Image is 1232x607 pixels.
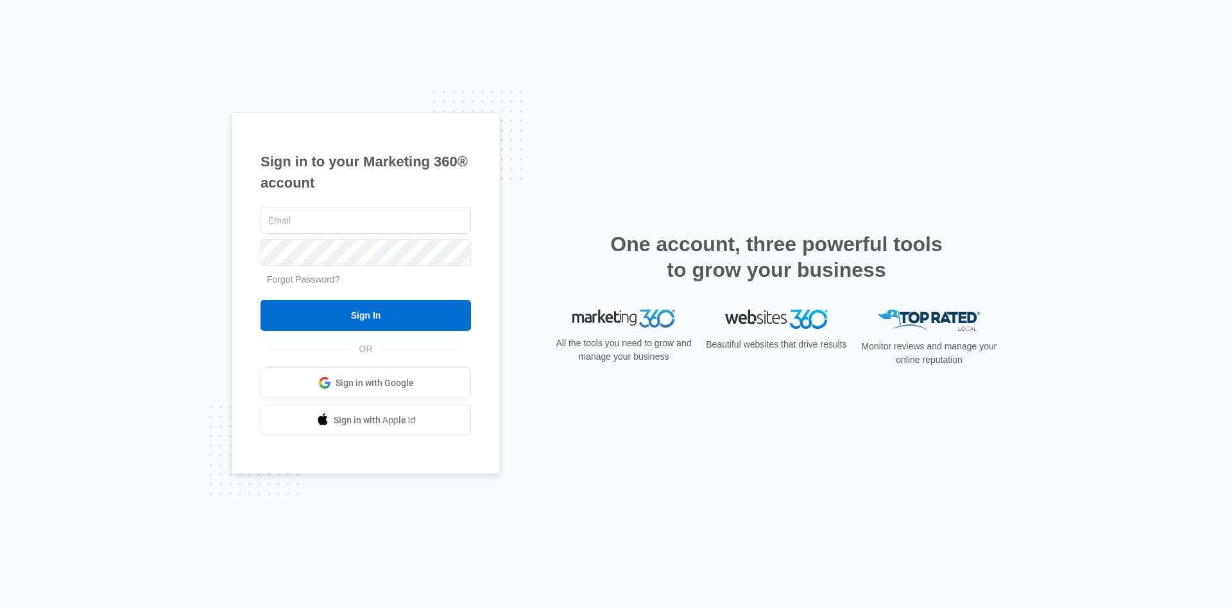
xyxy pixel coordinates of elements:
[572,310,675,328] img: Marketing 360
[705,338,848,351] p: Beautiful websites that drive results
[261,405,471,435] a: Sign in with Apple Id
[261,300,471,331] input: Sign In
[606,231,946,283] h2: One account, three powerful tools to grow your business
[261,367,471,398] a: Sign in with Google
[261,151,471,193] h1: Sign in to your Marketing 360® account
[350,342,382,356] span: OR
[334,414,416,427] span: Sign in with Apple Id
[267,274,340,285] a: Forgot Password?
[261,207,471,234] input: Email
[725,310,828,328] img: Websites 360
[857,340,1001,367] p: Monitor reviews and manage your online reputation
[336,376,414,390] span: Sign in with Google
[878,310,980,331] img: Top Rated Local
[552,337,696,364] p: All the tools you need to grow and manage your business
